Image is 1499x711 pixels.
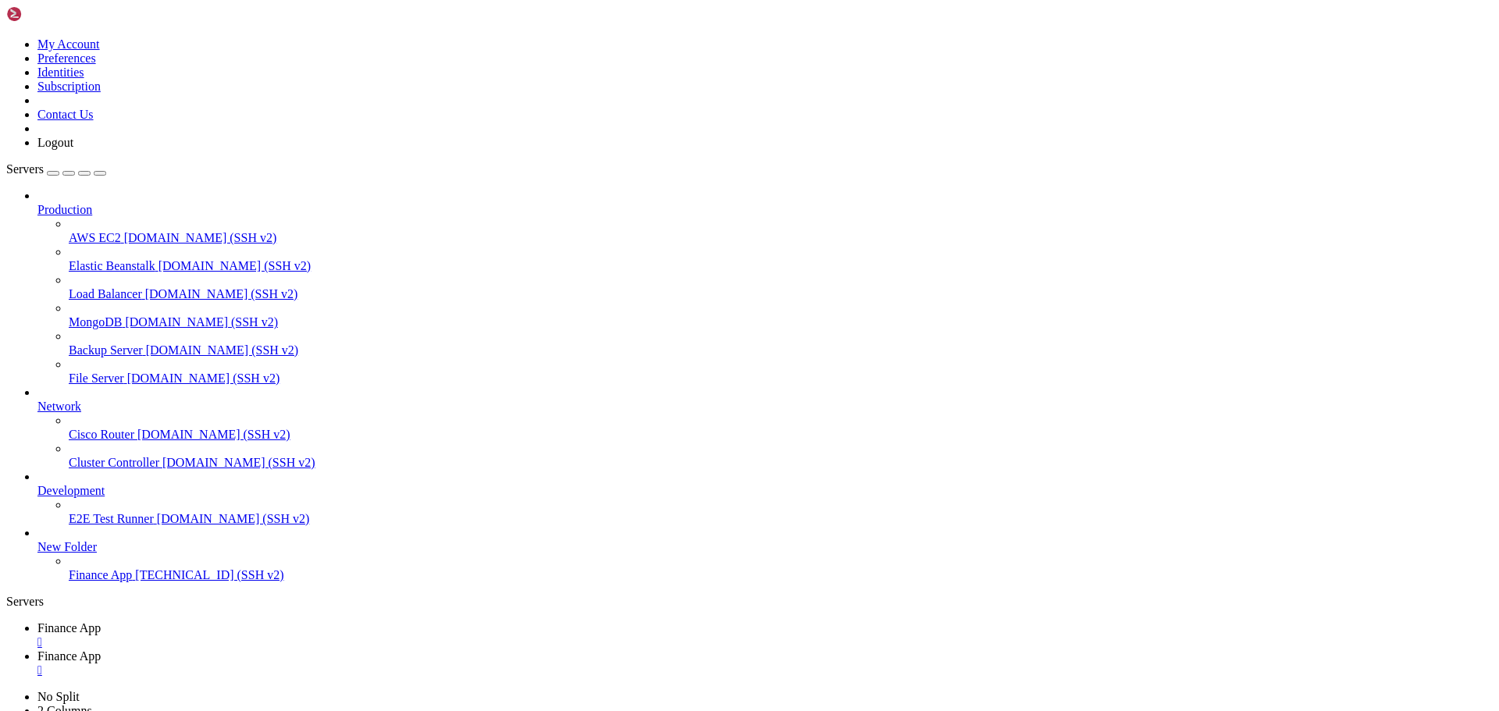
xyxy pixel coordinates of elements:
[69,231,1493,245] a: AWS EC2 [DOMAIN_NAME] (SSH v2)
[75,139,81,151] span: +
[37,203,92,216] span: Production
[156,325,162,337] span: +
[75,524,87,536] span: ++
[69,568,132,581] span: Finance App
[6,6,96,22] img: Shellngn
[69,301,1493,329] li: MongoDB [DOMAIN_NAME] (SSH v2)
[37,189,1493,386] li: Production
[6,6,1296,20] x-row: : $ git pull origin master
[6,550,181,563] span: chadm@instance-20250808-1405
[6,595,1493,609] div: Servers
[69,259,155,272] span: Elastic Beanstalk
[6,179,181,191] span: chadm@instance-20250808-1405
[146,343,299,357] span: [DOMAIN_NAME] (SSH v2)
[162,456,315,469] span: [DOMAIN_NAME] (SSH v2)
[6,431,1296,444] x-row: remote: Compressing objects: 100% (1/1), done.
[6,444,1296,457] x-row: remote: Total 3 (delta 2), reused 3 (delta 2), pack-reused 0 (from 0)
[6,391,181,403] span: chadm@instance-20250808-1405
[187,6,331,19] span: /home/ubuntu/financeapp
[157,512,310,525] span: [DOMAIN_NAME] (SSH v2)
[37,635,1493,649] a: 
[69,231,121,244] span: AWS EC2
[6,219,1296,232] x-row: remote: Counting objects: 100% (9/9), done.
[6,126,1296,139] x-row: Merge made by the 'ort' strategy.
[137,428,290,441] span: [DOMAIN_NAME] (SSH v2)
[187,165,331,178] span: /home/ubuntu/financeapp
[37,37,100,51] a: My Account
[69,287,142,300] span: Load Balancer
[6,550,1296,563] x-row: : $ sudo systemctl restart financeapp
[6,245,1296,258] x-row: remote: Total 5 (delta 4), reused 5 (delta 4), pack-reused 0 (from 0)
[37,80,101,93] a: Subscription
[6,418,1296,431] x-row: remote: Counting objects: 100% (5/5), done.
[145,287,298,300] span: [DOMAIN_NAME] (SSH v2)
[69,343,143,357] span: Backup Server
[69,512,1493,526] a: E2E Test Runner [DOMAIN_NAME] (SSH v2)
[6,46,1296,59] x-row: remote: Compressing objects: 100% (1/1), done.
[69,329,1493,357] li: Backup Server [DOMAIN_NAME] (SSH v2)
[69,512,154,525] span: E2E Test Runner
[124,231,277,244] span: [DOMAIN_NAME] (SSH v2)
[69,456,159,469] span: Cluster Controller
[37,400,1493,414] a: Network
[69,217,1493,245] li: AWS EC2 [DOMAIN_NAME] (SSH v2)
[187,391,331,403] span: /home/ubuntu/financeapp
[37,484,105,497] span: Development
[187,550,331,563] span: /home/ubuntu/financeapp
[6,272,1296,285] x-row: From [DOMAIN_NAME]:Chadis16/finance-app
[37,136,73,149] a: Logout
[37,540,1493,554] a: New Folder
[6,162,44,176] span: Servers
[6,484,1296,497] x-row: * branch master -> FETCH_HEAD
[187,378,331,390] span: /home/ubuntu/financeapp
[127,371,280,385] span: [DOMAIN_NAME] (SSH v2)
[6,537,1296,550] x-row: 1 file changed, 2 insertions(+), 2 deletions(-)
[69,245,1493,273] li: Elastic Beanstalk [DOMAIN_NAME] (SSH v2)
[6,179,1296,192] x-row: : $ sudo systemctl restart nginx
[6,6,181,19] span: chadm@instance-20250808-1405
[6,112,1296,126] x-row: 22ff962d..21b80b2c master -> origin/master
[6,192,1296,205] x-row: : $ git pull origin master
[6,285,1296,298] x-row: * branch master -> FETCH_HEAD
[69,315,122,329] span: MongoDB
[6,298,1296,311] x-row: 21b80b2c..ec88ca89 master -> origin/master
[6,86,1296,99] x-row: From [DOMAIN_NAME]:Chadis16/finance-app
[69,498,1493,526] li: E2E Test Runner [DOMAIN_NAME] (SSH v2)
[69,371,124,385] span: File Server
[6,139,1296,152] x-row: main.py | 2
[37,400,81,413] span: Network
[69,568,1493,582] a: Finance App [TECHNICAL_ID] (SSH v2)
[6,378,181,390] span: chadm@instance-20250808-1405
[6,471,1296,484] x-row: From [DOMAIN_NAME]:Chadis16/finance-app
[6,192,181,204] span: chadm@instance-20250808-1405
[361,590,368,603] div: (54, 44)
[158,259,312,272] span: [DOMAIN_NAME] (SSH v2)
[6,325,1296,338] x-row: main.py | 9
[37,649,101,663] span: Finance App
[69,315,1493,329] a: MongoDB [DOMAIN_NAME] (SSH v2)
[69,357,1493,386] li: File Server [DOMAIN_NAME] (SSH v2)
[69,259,1493,273] a: Elastic Beanstalk [DOMAIN_NAME] (SSH v2)
[187,590,331,603] span: /home/ubuntu/financeapp
[6,33,1296,46] x-row: remote: Counting objects: 100% (5/5), done.
[6,162,106,176] a: Servers
[156,338,169,350] span: ++
[6,152,1296,165] x-row: 1 file changed, 1 insertion(+), 1 deletion(-)
[37,621,1493,649] a: Finance App
[37,663,1493,677] div: 
[37,649,1493,677] a: Finance App
[6,205,1296,219] x-row: remote: Enumerating objects: 9, done.
[162,325,212,337] span: --------
[6,510,1296,524] x-row: Merge made by the 'ort' strategy.
[6,20,1296,33] x-row: remote: Enumerating objects: 5, done.
[187,577,331,589] span: /home/ubuntu/financeapp
[37,621,101,635] span: Finance App
[69,428,134,441] span: Cisco Router
[6,232,1296,245] x-row: remote: Compressing objects: 100% (1/1), done.
[37,52,96,65] a: Preferences
[6,524,1296,537] x-row: main.py | 4
[135,568,283,581] span: [TECHNICAL_ID] (SSH v2)
[37,690,80,703] a: No Split
[69,343,1493,357] a: Backup Server [DOMAIN_NAME] (SSH v2)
